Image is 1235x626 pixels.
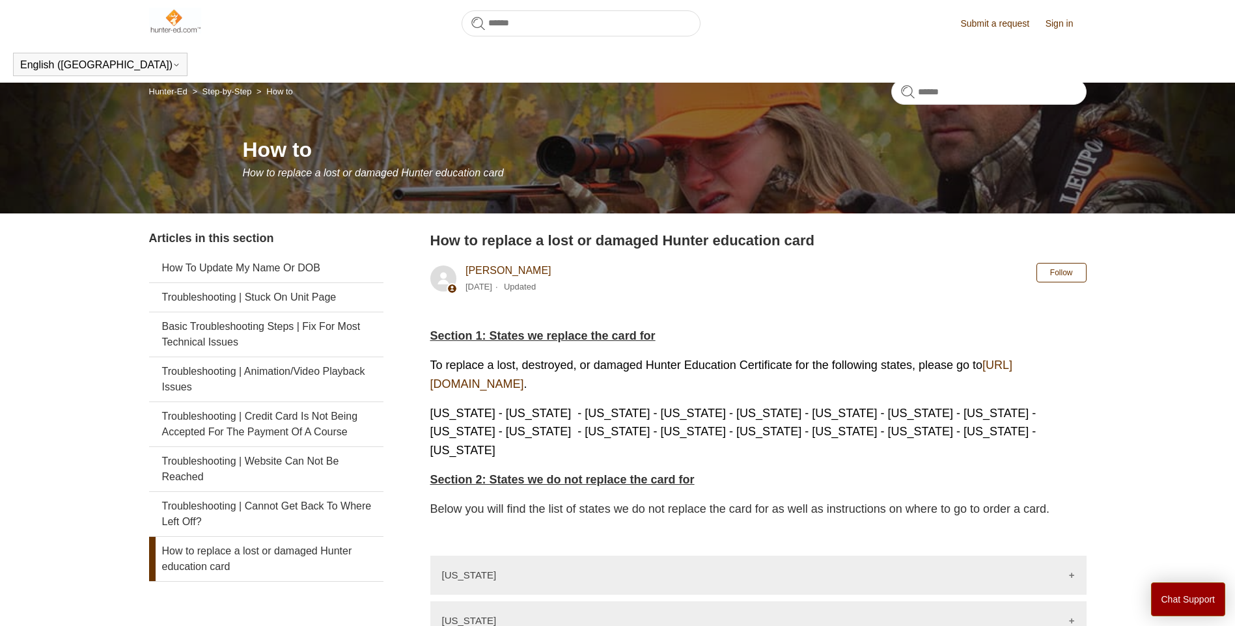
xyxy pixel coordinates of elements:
[149,312,383,357] a: Basic Troubleshooting Steps | Fix For Most Technical Issues
[465,265,551,276] a: [PERSON_NAME]
[149,254,383,282] a: How To Update My Name Or DOB
[149,232,274,245] span: Articles in this section
[243,167,504,178] span: How to replace a lost or damaged Hunter education card
[20,59,180,71] button: English ([GEOGRAPHIC_DATA])
[891,79,1087,105] input: Search
[430,502,1050,515] span: Below you will find the list of states we do not replace the card for as well as instructions on ...
[149,8,202,34] img: Hunter-Ed Help Center home page
[430,473,695,486] strong: Section 2: States we do not replace the card for
[1151,582,1226,616] button: Chat Support
[149,492,383,536] a: Troubleshooting | Cannot Get Back To Where Left Off?
[149,402,383,446] a: Troubleshooting | Credit Card Is Not Being Accepted For The Payment Of A Course
[266,87,292,96] a: How to
[149,447,383,491] a: Troubleshooting | Website Can Not Be Reached
[430,359,1013,390] a: [URL][DOMAIN_NAME]
[504,282,536,292] li: Updated
[430,407,1036,457] span: [US_STATE] - [US_STATE] - [US_STATE] - [US_STATE] - [US_STATE] - [US_STATE] - [US_STATE] - [US_ST...
[243,134,1087,165] h1: How to
[189,87,254,96] li: Step-by-Step
[149,87,190,96] li: Hunter-Ed
[430,359,1013,390] span: To replace a lost, destroyed, or damaged Hunter Education Certificate for the following states, p...
[430,329,656,342] span: Section 1: States we replace the card for
[960,17,1042,31] a: Submit a request
[149,537,383,581] a: How to replace a lost or damaged Hunter education card
[430,230,1087,251] h2: How to replace a lost or damaged Hunter education card
[462,10,701,36] input: Search
[149,283,383,312] a: Troubleshooting | Stuck On Unit Page
[442,615,497,626] p: [US_STATE]
[254,87,293,96] li: How to
[202,87,252,96] a: Step-by-Step
[442,569,497,580] p: [US_STATE]
[1046,17,1087,31] a: Sign in
[465,282,492,292] time: 11/20/2023, 07:20
[149,87,187,96] a: Hunter-Ed
[1036,263,1087,282] button: Follow Article
[149,357,383,401] a: Troubleshooting | Animation/Video Playback Issues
